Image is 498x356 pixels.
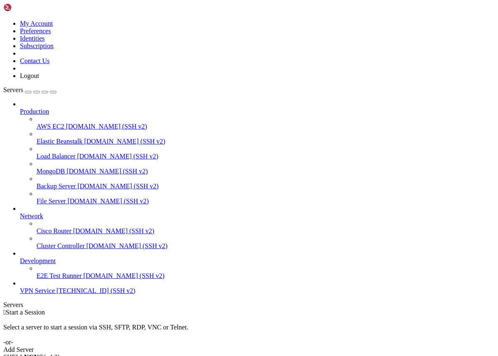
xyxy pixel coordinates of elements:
span: MongoDB [37,168,65,175]
span: Load Balancer [37,153,76,160]
span: E2E Test Runner [37,272,82,279]
li: Elastic Beanstalk [DOMAIN_NAME] (SSH v2) [37,130,495,145]
a: Load Balancer [DOMAIN_NAME] (SSH v2) [37,153,495,160]
li: Production [20,100,495,205]
a: Network [20,212,495,220]
span: [DOMAIN_NAME] (SSH v2) [78,183,159,190]
span: Backup Server [37,183,76,190]
a: Elastic Beanstalk [DOMAIN_NAME] (SSH v2) [37,138,495,145]
span: [DOMAIN_NAME] (SSH v2) [77,153,159,160]
span: VPN Service [20,287,55,294]
span: File Server [37,198,66,205]
span: Development [20,257,56,264]
span: Servers [3,86,23,93]
a: Preferences [20,27,51,34]
li: Load Balancer [DOMAIN_NAME] (SSH v2) [37,145,495,160]
li: Cisco Router [DOMAIN_NAME] (SSH v2) [37,220,495,235]
span:  [3,309,6,316]
a: AWS EC2 [DOMAIN_NAME] (SSH v2) [37,123,495,130]
li: Backup Server [DOMAIN_NAME] (SSH v2) [37,175,495,190]
span: [DOMAIN_NAME] (SSH v2) [66,123,147,130]
a: Logout [20,72,39,79]
a: E2E Test Runner [DOMAIN_NAME] (SSH v2) [37,272,495,280]
a: Subscription [20,42,54,49]
li: MongoDB [DOMAIN_NAME] (SSH v2) [37,160,495,175]
span: Start a Session [6,309,45,316]
a: Servers [3,86,56,93]
div: Select a server to start a session via SSH, SFTP, RDP, VNC or Telnet. -or- [3,316,495,346]
li: Cluster Controller [DOMAIN_NAME] (SSH v2) [37,235,495,250]
span: AWS EC2 [37,123,64,130]
a: Cluster Controller [DOMAIN_NAME] (SSH v2) [37,242,495,250]
span: [DOMAIN_NAME] (SSH v2) [73,227,154,234]
li: Development [20,250,495,280]
a: Contact Us [20,57,50,64]
a: Cisco Router [DOMAIN_NAME] (SSH v2) [37,227,495,235]
span: Elastic Beanstalk [37,138,83,145]
img: Shellngn [3,3,51,12]
li: Network [20,205,495,250]
span: [DOMAIN_NAME] (SSH v2) [66,168,148,175]
a: VPN Service [TECHNICAL_ID] (SSH v2) [20,287,495,295]
li: E2E Test Runner [DOMAIN_NAME] (SSH v2) [37,265,495,280]
span: Cisco Router [37,227,71,234]
div: Add Server [3,346,495,354]
a: File Server [DOMAIN_NAME] (SSH v2) [37,198,495,205]
li: VPN Service [TECHNICAL_ID] (SSH v2) [20,280,495,295]
span: Cluster Controller [37,242,85,249]
span: [DOMAIN_NAME] (SSH v2) [84,138,166,145]
span: Network [20,212,43,219]
div: Servers [3,301,495,309]
a: MongoDB [DOMAIN_NAME] (SSH v2) [37,168,495,175]
span: [DOMAIN_NAME] (SSH v2) [83,272,165,279]
a: Backup Server [DOMAIN_NAME] (SSH v2) [37,183,495,190]
a: Development [20,257,495,265]
span: [DOMAIN_NAME] (SSH v2) [68,198,149,205]
li: File Server [DOMAIN_NAME] (SSH v2) [37,190,495,205]
a: My Account [20,20,53,27]
a: Identities [20,35,45,42]
li: AWS EC2 [DOMAIN_NAME] (SSH v2) [37,115,495,130]
span: [DOMAIN_NAME] (SSH v2) [86,242,168,249]
span: Production [20,108,49,115]
a: Production [20,108,495,115]
span: [TECHNICAL_ID] (SSH v2) [56,287,135,294]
